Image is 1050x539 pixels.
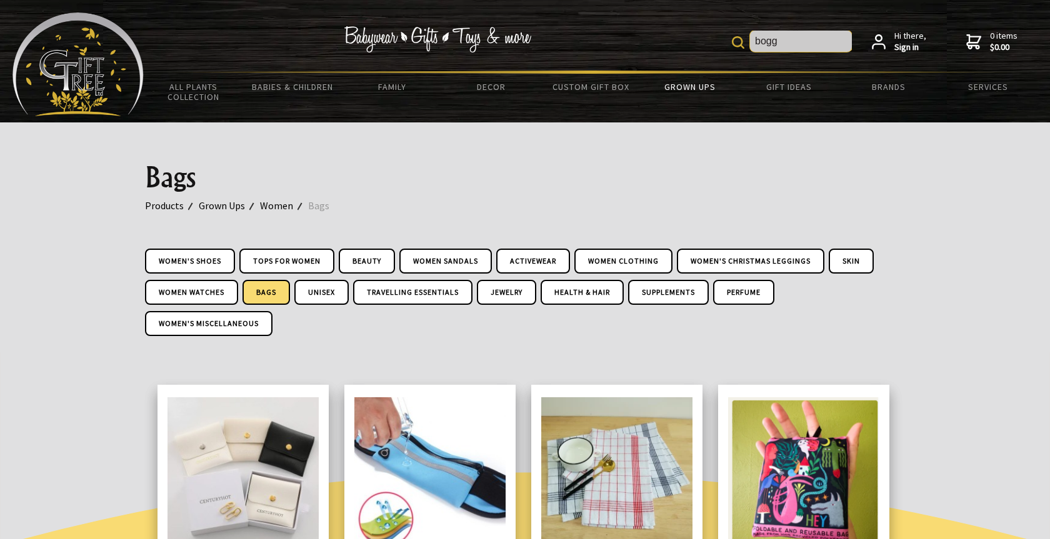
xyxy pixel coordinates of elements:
[145,197,199,214] a: Products
[938,74,1037,100] a: Services
[243,74,342,100] a: Babies & Children
[541,74,641,100] a: Custom Gift Box
[990,42,1017,53] strong: $0.00
[640,74,739,100] a: Grown Ups
[399,249,492,274] a: Women Sandals
[339,249,395,274] a: Beauty
[144,74,243,110] a: All Plants Collection
[294,280,349,305] a: UniSex
[145,311,272,336] a: Women's Miscellaneous
[750,31,852,52] input: Site Search
[242,280,290,305] a: Bags
[894,42,926,53] strong: Sign in
[308,197,344,214] a: Bags
[477,280,536,305] a: Jewelry
[990,30,1017,52] span: 0 items
[713,280,774,305] a: Perfume
[839,74,938,100] a: Brands
[260,197,308,214] a: Women
[872,31,926,52] a: Hi there,Sign in
[677,249,824,274] a: Women's Christmas Leggings
[966,31,1017,52] a: 0 items$0.00
[541,280,624,305] a: Health & Hair
[344,26,532,52] img: Babywear - Gifts - Toys & more
[829,249,874,274] a: Skin
[199,197,260,214] a: Grown Ups
[574,249,672,274] a: Women Clothing
[894,31,926,52] span: Hi there,
[342,74,442,100] a: Family
[628,280,709,305] a: Supplements
[353,280,472,305] a: Travelling Essentials
[145,249,235,274] a: Women's shoes
[12,12,144,116] img: Babyware - Gifts - Toys and more...
[739,74,839,100] a: Gift Ideas
[442,74,541,100] a: Decor
[239,249,334,274] a: Tops for Women
[496,249,570,274] a: ActiveWear
[145,162,905,192] h1: Bags
[732,36,744,49] img: product search
[145,280,238,305] a: Women Watches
